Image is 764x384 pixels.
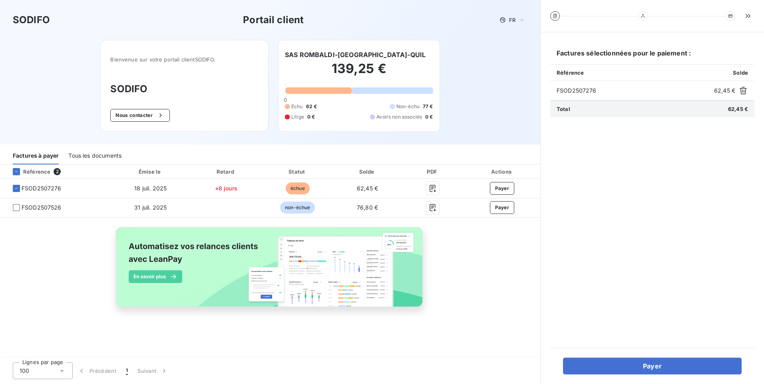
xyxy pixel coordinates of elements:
div: Actions [466,168,539,176]
button: Payer [563,358,742,374]
span: +8 jours [215,185,237,192]
h3: SODIFO [110,82,259,96]
span: Échu [291,103,303,110]
div: Émise le [113,168,188,176]
span: Solde [733,69,748,76]
h3: Portail client [243,13,304,27]
h6: SAS ROMBALDI-[GEOGRAPHIC_DATA]-QUIL [285,50,426,59]
button: Précédent [73,362,121,379]
span: 62 € [306,103,317,110]
span: 62,45 € [728,106,748,112]
span: Référence [557,69,584,76]
img: banner [109,222,432,321]
button: Nous contacter [110,109,169,122]
span: Litige [291,113,304,121]
button: 1 [121,362,133,379]
span: 2 [54,168,61,175]
div: Tous les documents [68,148,121,164]
span: 18 juil. 2025 [134,185,167,192]
div: PDF [404,168,462,176]
div: Solde [334,168,400,176]
span: 0 € [307,113,315,121]
button: Payer [490,182,515,195]
span: FSOD2507276 [22,184,62,192]
div: Statut [264,168,331,176]
h3: SODIFO [13,13,50,27]
span: non-échue [280,202,315,214]
span: FSOD2507276 [557,87,711,95]
span: 0 [284,97,287,103]
span: 62,45 € [714,87,735,95]
span: 100 [20,367,29,375]
span: FSOD2507526 [22,204,62,212]
span: échue [286,182,310,194]
span: Total [557,106,570,112]
h2: 139,25 € [285,61,433,85]
h6: Factures sélectionnées pour le paiement : [550,48,754,64]
button: Suivant [133,362,173,379]
span: Non-échu [396,103,420,110]
span: 0 € [425,113,433,121]
div: Retard [191,168,261,176]
span: Bienvenue sur votre portail client SODIFO . [110,56,259,63]
span: 62,45 € [357,185,378,192]
span: 31 juil. 2025 [134,204,167,211]
span: 76,80 € [357,204,378,211]
span: FR [509,17,515,23]
div: Factures à payer [13,148,59,164]
span: 77 € [423,103,433,110]
div: Référence [6,168,50,175]
span: 1 [126,367,128,375]
span: Avoirs non associés [376,113,422,121]
button: Payer [490,201,515,214]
